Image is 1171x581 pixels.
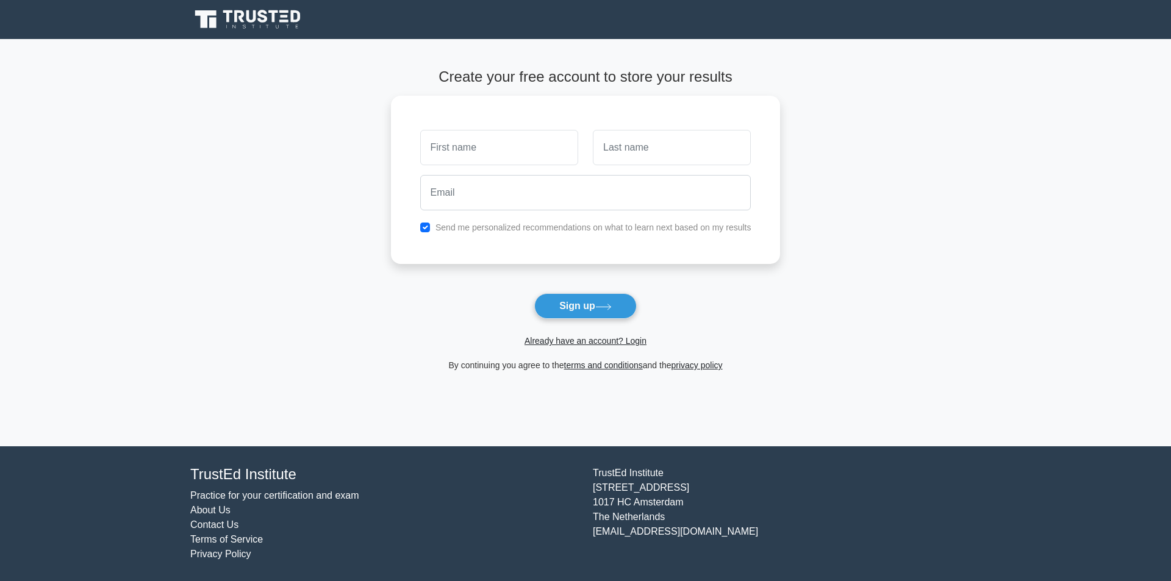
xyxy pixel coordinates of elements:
a: Terms of Service [190,534,263,544]
input: Last name [593,130,751,165]
input: Email [420,175,751,210]
h4: TrustEd Institute [190,466,578,483]
div: TrustEd Institute [STREET_ADDRESS] 1017 HC Amsterdam The Netherlands [EMAIL_ADDRESS][DOMAIN_NAME] [585,466,988,561]
input: First name [420,130,578,165]
a: privacy policy [671,360,723,370]
a: terms and conditions [564,360,643,370]
a: About Us [190,505,231,515]
h4: Create your free account to store your results [391,68,781,86]
a: Already have an account? Login [525,336,646,346]
label: Send me personalized recommendations on what to learn next based on my results [435,223,751,232]
a: Contact Us [190,519,238,530]
a: Privacy Policy [190,549,251,559]
button: Sign up [534,293,637,319]
div: By continuing you agree to the and the [384,358,788,372]
a: Practice for your certification and exam [190,490,359,501]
